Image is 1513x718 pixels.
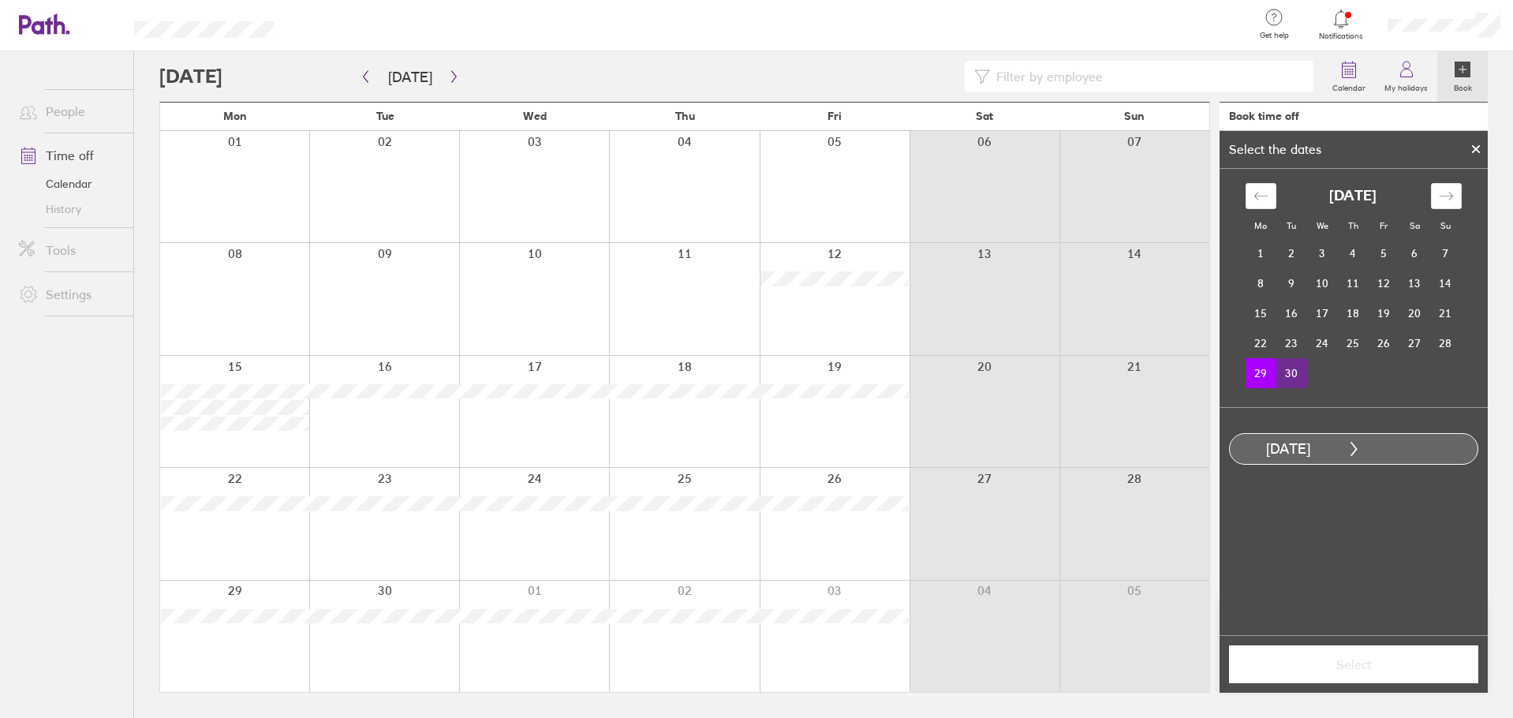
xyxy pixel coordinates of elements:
td: Choose Thursday, September 11, 2025 as your check-out date. It’s available. [1338,268,1369,298]
span: Select [1240,657,1467,671]
div: Book time off [1229,110,1299,122]
td: Choose Tuesday, September 9, 2025 as your check-out date. It’s available. [1276,268,1307,298]
td: Choose Thursday, September 25, 2025 as your check-out date. It’s available. [1338,328,1369,358]
small: Th [1348,220,1358,231]
td: Choose Saturday, September 6, 2025 as your check-out date. It’s available. [1399,238,1430,268]
small: We [1317,220,1328,231]
td: Choose Tuesday, September 30, 2025 as your check-out date. It’s available. [1276,358,1307,388]
span: Wed [523,110,547,122]
td: Choose Monday, September 22, 2025 as your check-out date. It’s available. [1246,328,1276,358]
a: Tools [6,234,133,266]
input: Filter by employee [990,62,1305,92]
td: Choose Sunday, September 21, 2025 as your check-out date. It’s available. [1430,298,1461,328]
td: Selected as start date. Monday, September 29, 2025 [1246,358,1276,388]
strong: [DATE] [1329,188,1377,204]
label: Calendar [1323,79,1375,93]
td: Choose Friday, September 12, 2025 as your check-out date. It’s available. [1369,268,1399,298]
td: Choose Tuesday, September 23, 2025 as your check-out date. It’s available. [1276,328,1307,358]
span: Sun [1124,110,1145,122]
span: Get help [1249,31,1300,40]
a: People [6,95,133,127]
td: Choose Tuesday, September 16, 2025 as your check-out date. It’s available. [1276,298,1307,328]
div: Select the dates [1220,142,1331,156]
td: Choose Monday, September 15, 2025 as your check-out date. It’s available. [1246,298,1276,328]
button: Select [1229,645,1478,683]
a: Time off [6,140,133,171]
td: Choose Monday, September 1, 2025 as your check-out date. It’s available. [1246,238,1276,268]
td: Choose Friday, September 19, 2025 as your check-out date. It’s available. [1369,298,1399,328]
small: Sa [1410,220,1420,231]
small: Su [1440,220,1451,231]
td: Choose Thursday, September 18, 2025 as your check-out date. It’s available. [1338,298,1369,328]
button: [DATE] [375,64,445,90]
span: Sat [976,110,993,122]
a: History [6,196,133,222]
a: Settings [6,279,133,310]
small: Tu [1287,220,1296,231]
td: Choose Wednesday, September 10, 2025 as your check-out date. It’s available. [1307,268,1338,298]
a: Notifications [1316,8,1367,41]
span: Notifications [1316,32,1367,41]
span: Tue [376,110,394,122]
div: Move forward to switch to the next month. [1431,183,1462,209]
span: Fri [827,110,842,122]
div: [DATE] [1230,441,1347,458]
td: Choose Tuesday, September 2, 2025 as your check-out date. It’s available. [1276,238,1307,268]
a: Calendar [6,171,133,196]
td: Choose Monday, September 8, 2025 as your check-out date. It’s available. [1246,268,1276,298]
div: Calendar [1228,169,1479,407]
td: Choose Sunday, September 14, 2025 as your check-out date. It’s available. [1430,268,1461,298]
td: Choose Saturday, September 27, 2025 as your check-out date. It’s available. [1399,328,1430,358]
span: Mon [223,110,247,122]
div: Move backward to switch to the previous month. [1246,183,1276,209]
label: Book [1444,79,1481,93]
td: Choose Saturday, September 13, 2025 as your check-out date. It’s available. [1399,268,1430,298]
small: Fr [1380,220,1388,231]
small: Mo [1254,220,1267,231]
span: Thu [675,110,695,122]
a: My holidays [1375,51,1437,102]
td: Choose Wednesday, September 17, 2025 as your check-out date. It’s available. [1307,298,1338,328]
a: Book [1437,51,1488,102]
td: Choose Friday, September 26, 2025 as your check-out date. It’s available. [1369,328,1399,358]
td: Choose Sunday, September 7, 2025 as your check-out date. It’s available. [1430,238,1461,268]
td: Choose Friday, September 5, 2025 as your check-out date. It’s available. [1369,238,1399,268]
td: Choose Sunday, September 28, 2025 as your check-out date. It’s available. [1430,328,1461,358]
label: My holidays [1375,79,1437,93]
td: Choose Wednesday, September 3, 2025 as your check-out date. It’s available. [1307,238,1338,268]
td: Choose Saturday, September 20, 2025 as your check-out date. It’s available. [1399,298,1430,328]
a: Calendar [1323,51,1375,102]
td: Choose Thursday, September 4, 2025 as your check-out date. It’s available. [1338,238,1369,268]
td: Choose Wednesday, September 24, 2025 as your check-out date. It’s available. [1307,328,1338,358]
